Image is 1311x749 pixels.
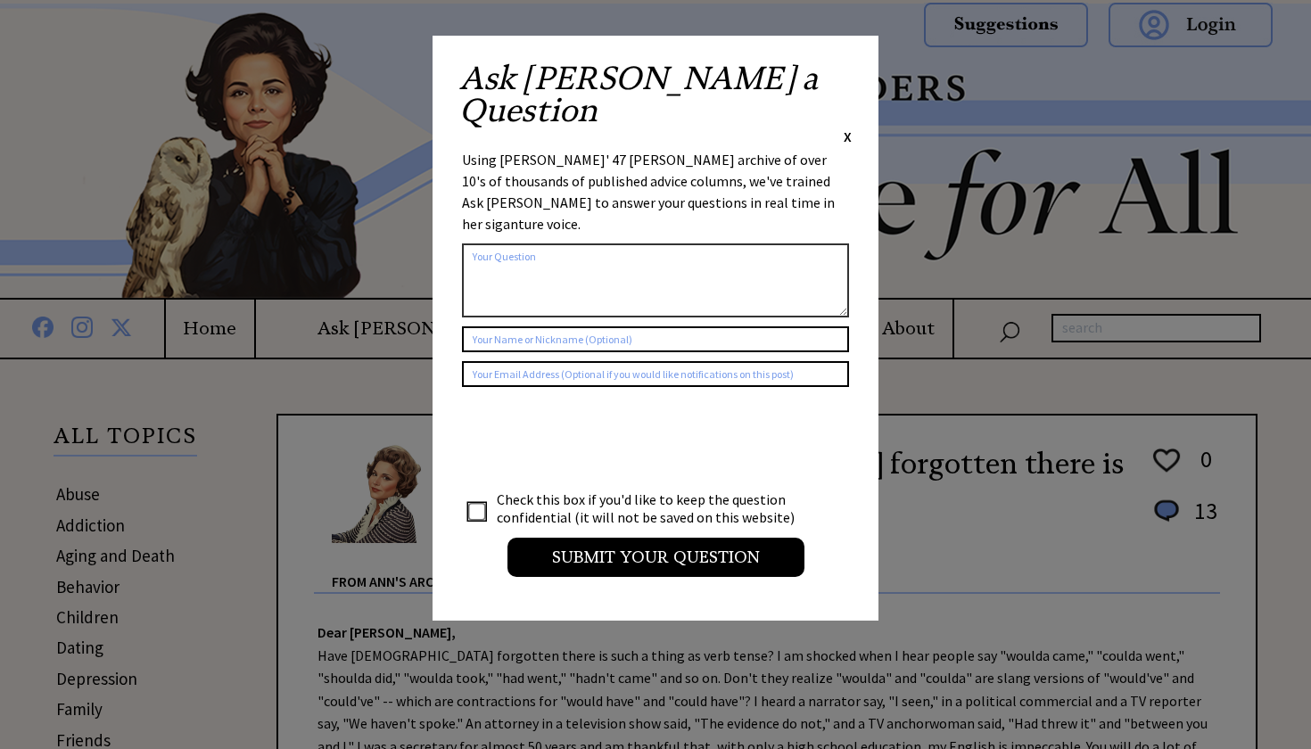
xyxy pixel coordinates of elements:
input: Submit your Question [507,538,804,577]
h2: Ask [PERSON_NAME] a Question [459,62,852,127]
iframe: reCAPTCHA [462,405,733,474]
input: Your Name or Nickname (Optional) [462,326,849,352]
td: Check this box if you'd like to keep the question confidential (it will not be saved on this webs... [496,490,812,527]
input: Your Email Address (Optional if you would like notifications on this post) [462,361,849,387]
span: X [844,128,852,145]
div: Using [PERSON_NAME]' 47 [PERSON_NAME] archive of over 10's of thousands of published advice colum... [462,149,849,235]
